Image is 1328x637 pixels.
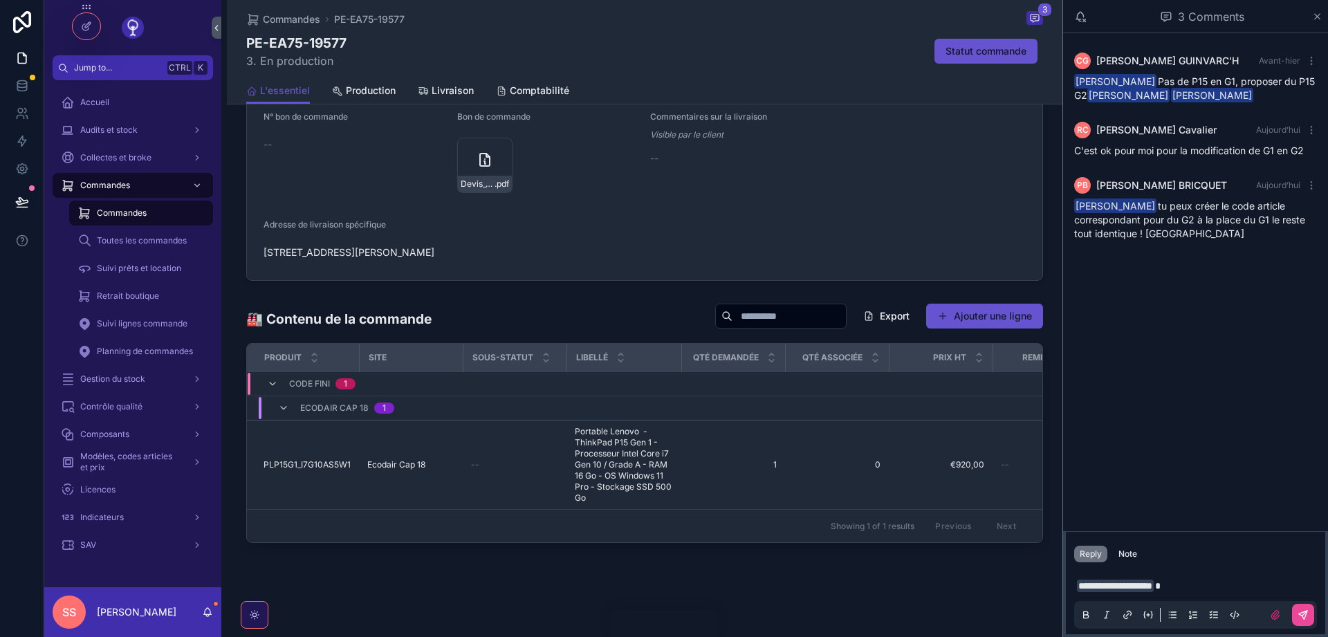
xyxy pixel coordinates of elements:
span: [PERSON_NAME] [1074,199,1156,213]
span: Adresse de livraison spécifique [264,219,386,230]
span: 0 [793,459,880,470]
a: Gestion du stock [53,367,213,391]
button: Note [1113,546,1143,562]
button: Reply [1074,546,1107,562]
span: 3 [1037,3,1052,17]
span: [PERSON_NAME] Cavalier [1096,123,1217,137]
span: L'essentiel [260,84,310,98]
a: €920,00 [897,459,984,470]
div: scrollable content [44,80,221,575]
a: L'essentiel [246,78,310,104]
a: Collectes et broke [53,145,213,170]
a: Commandes [246,12,320,26]
span: Collectes et broke [80,152,151,163]
div: Note [1118,548,1137,560]
a: PE-EA75-19577 [334,12,405,26]
h1: PE-EA75-19577 [246,33,347,53]
span: PB [1077,180,1088,191]
span: Modèles, codes articles et prix [80,451,181,473]
span: Pas de P15 en G1, proposer du P15 G2 [1074,75,1315,101]
span: CG [1076,55,1089,66]
a: 1 [690,459,777,470]
span: Statut commande [946,44,1026,58]
span: Ecodair Cap 18 [367,459,425,470]
a: Indicateurs [53,505,213,530]
a: Audits et stock [53,118,213,142]
a: Modèles, codes articles et prix [53,450,213,474]
a: Contrôle qualité [53,394,213,419]
span: Comptabilité [510,84,569,98]
span: Qté associée [802,352,863,363]
span: Licences [80,484,116,495]
span: Livraison [432,84,474,98]
span: SAV [80,539,96,551]
a: PLP15G1_I7G10AS5W1 [264,459,351,470]
span: tu peux créer le code article correspondant pour du G2 à la place du G1 le reste tout identique !... [1074,200,1305,239]
span: RC [1077,124,1089,136]
a: Commandes [69,201,213,225]
span: [STREET_ADDRESS][PERSON_NAME] [264,246,1026,259]
span: SS [62,604,76,620]
span: Commandes [263,12,320,26]
span: Suivi lignes commande [97,318,187,329]
a: Comptabilité [496,78,569,106]
a: Ecodair Cap 18 [367,459,454,470]
a: Devis_vente_BRIDGE-(1).pdf [457,138,513,193]
span: Accueil [80,97,109,108]
span: Showing 1 of 1 results [831,521,914,532]
span: -- [650,151,658,165]
span: Devis_vente_BRIDGE-(1) [461,178,495,190]
span: C'est ok pour moi pour la modification de G1 en G2 [1074,145,1304,156]
span: -- [1001,459,1009,470]
span: 3 Comments [1178,8,1244,25]
span: -- [264,138,272,151]
span: Sous-statut [472,352,533,363]
a: SAV [53,533,213,557]
a: Retrait boutique [69,284,213,308]
span: Commentaires sur la livraison [650,111,767,122]
button: Export [852,304,921,329]
span: -- [471,459,479,470]
p: [PERSON_NAME] [97,605,176,619]
span: [PERSON_NAME] GUINVARC'H [1096,54,1239,68]
span: Indicateurs [80,512,124,523]
span: K [195,62,206,73]
span: Aujourd’hui [1256,180,1300,190]
span: Site [369,352,387,363]
span: [PERSON_NAME] [1171,88,1253,102]
a: Toutes les commandes [69,228,213,253]
div: 1 [344,378,347,389]
h1: 🏭 Contenu de la commande [246,309,432,329]
a: Planning de commandes [69,339,213,364]
span: Composants [80,429,129,440]
span: Produit [264,352,302,363]
a: Portable Lenovo - ThinkPad P15 Gen 1 - Processeur Intel Core i7 Gen 10 / Grade A - RAM 16 Go - OS... [575,426,673,504]
span: Commandes [97,207,147,219]
span: Avant-hier [1259,55,1300,66]
a: -- [1001,459,1088,470]
span: Commandes [80,180,130,191]
span: Qté demandée [693,352,759,363]
span: [PERSON_NAME] [1074,74,1156,89]
span: .pdf [495,178,509,190]
span: [PERSON_NAME] BRICQUET [1096,178,1227,192]
button: Ajouter une ligne [926,304,1043,329]
a: Livraison [418,78,474,106]
a: Production [332,78,396,106]
span: Libellé [576,352,608,363]
img: App logo [122,17,144,39]
span: Prix HT [933,352,966,363]
span: Ecodair Cap 18 [300,403,369,414]
span: Code fini [289,378,330,389]
a: Accueil [53,90,213,115]
span: Production [346,84,396,98]
span: Jump to... [74,62,162,73]
a: Suivi prêts et location [69,256,213,281]
div: 1 [382,403,386,414]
